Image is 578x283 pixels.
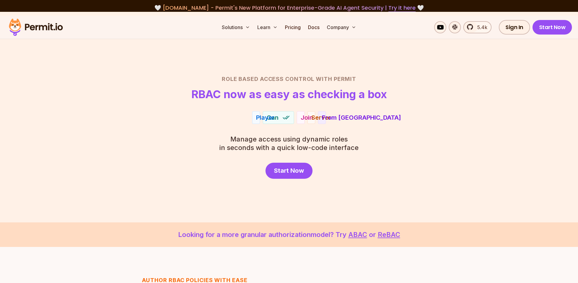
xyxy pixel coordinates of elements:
p: Looking for a more granular authorization model? Try or [15,230,563,240]
a: Pricing [282,21,303,33]
a: Start Now [532,20,572,35]
img: Permit logo [6,17,66,38]
h2: Role Based Access Control [77,75,502,83]
span: with Permit [316,75,356,83]
a: ABAC [348,231,367,238]
h1: RBAC now as easy as checking a box [191,88,387,100]
div: Player [256,113,275,122]
a: Start Now [265,163,313,179]
div: 🤍 🤍 [15,4,563,12]
div: Server [311,113,331,122]
a: Docs [306,21,322,33]
p: in seconds with a quick low-code interface [219,135,359,152]
span: [DOMAIN_NAME] - Permit's New Platform for Enterprise-Grade AI Agent Security | [163,4,416,12]
button: Solutions [219,21,252,33]
button: Company [324,21,359,33]
a: 5.4k [463,21,492,33]
a: ReBAC [378,231,400,238]
a: Sign In [499,20,530,35]
div: Join [301,113,313,122]
span: Manage access using dynamic roles [219,135,359,143]
a: Try it here [388,4,416,12]
button: Learn [255,21,280,33]
span: 5.4k [474,24,487,31]
span: Start Now [274,166,304,175]
div: From [GEOGRAPHIC_DATA] [322,113,401,122]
